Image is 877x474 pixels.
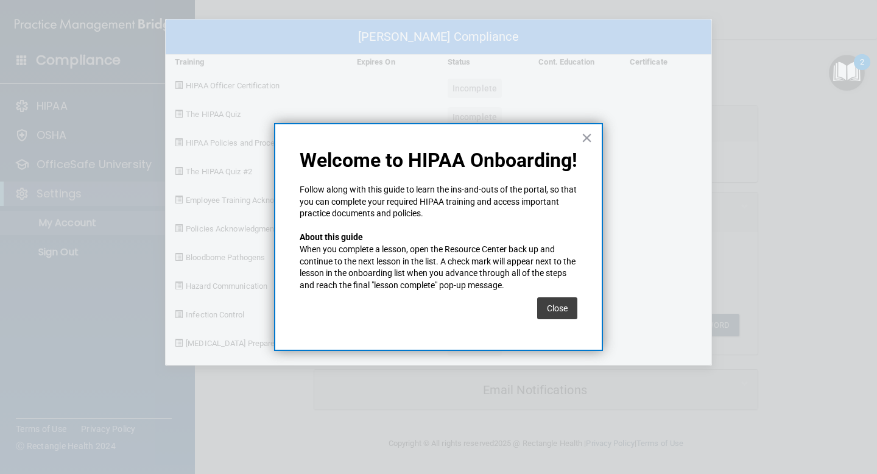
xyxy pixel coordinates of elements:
strong: About this guide [300,232,363,242]
button: Close [581,128,593,147]
p: Welcome to HIPAA Onboarding! [300,149,577,172]
button: Close [537,297,577,319]
p: Follow along with this guide to learn the ins-and-outs of the portal, so that you can complete yo... [300,184,577,220]
p: When you complete a lesson, open the Resource Center back up and continue to the next lesson in t... [300,244,577,291]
